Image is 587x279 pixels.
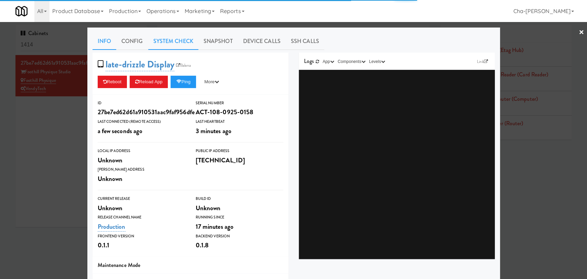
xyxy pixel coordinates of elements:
div: Local IP Address [98,148,185,154]
a: Info [93,33,116,50]
a: Balena [174,62,193,69]
div: [TECHNICAL_ID] [196,154,283,166]
a: SSH Calls [286,33,324,50]
a: × [579,22,584,43]
div: Current Release [98,195,185,202]
div: 0.1.1 [98,239,185,251]
div: Unknown [98,202,185,214]
span: 3 minutes ago [196,126,231,136]
div: Frontend Version [98,233,185,240]
div: Serial Number [196,100,283,107]
span: Logs [304,57,314,65]
div: [PERSON_NAME] Address [98,166,185,173]
a: Production [98,222,126,232]
a: late-drizzle Display [106,58,174,71]
button: More [199,76,225,88]
span: 17 minutes ago [196,222,233,231]
div: Build Id [196,195,283,202]
button: Components [336,58,367,65]
div: Backend Version [196,233,283,240]
div: Unknown [196,202,283,214]
img: Micromart [15,5,28,17]
div: Last Heartbeat [196,118,283,125]
button: App [321,58,336,65]
div: Last Connected (Remote Access) [98,118,185,125]
span: Maintenance Mode [98,261,141,269]
a: Device Calls [238,33,286,50]
button: Ping [171,76,196,88]
button: Reload App [130,76,168,88]
div: Running Since [196,214,283,221]
div: ACT-108-0925-0158 [196,106,283,118]
button: Reboot [98,76,127,88]
div: ID [98,100,185,107]
a: Snapshot [198,33,238,50]
a: Config [116,33,148,50]
div: Unknown [98,154,185,166]
div: Public IP Address [196,148,283,154]
button: Levels [367,58,387,65]
span: a few seconds ago [98,126,143,136]
div: Release Channel Name [98,214,185,221]
div: 0.1.8 [196,239,283,251]
a: System Check [148,33,198,50]
div: Unknown [98,173,185,185]
div: 27be7ed62d61a910531aac9faf956dfe [98,106,185,118]
a: Link [475,58,490,65]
